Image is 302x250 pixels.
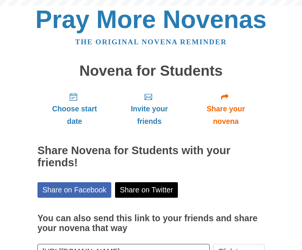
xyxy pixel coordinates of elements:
[75,38,227,46] a: The original novena reminder
[37,86,112,131] a: Choose start date
[45,103,104,128] span: Choose start date
[112,86,187,131] a: Invite your friends
[119,103,179,128] span: Invite your friends
[37,145,265,169] h2: Share Novena for Students with your friends!
[195,103,257,128] span: Share your novena
[37,214,265,233] h3: You can also send this link to your friends and share your novena that way
[37,63,265,79] h1: Novena for Students
[115,182,178,198] a: Share on Twitter
[187,86,265,131] a: Share your novena
[36,5,267,33] a: Pray More Novenas
[37,182,111,198] a: Share on Facebook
